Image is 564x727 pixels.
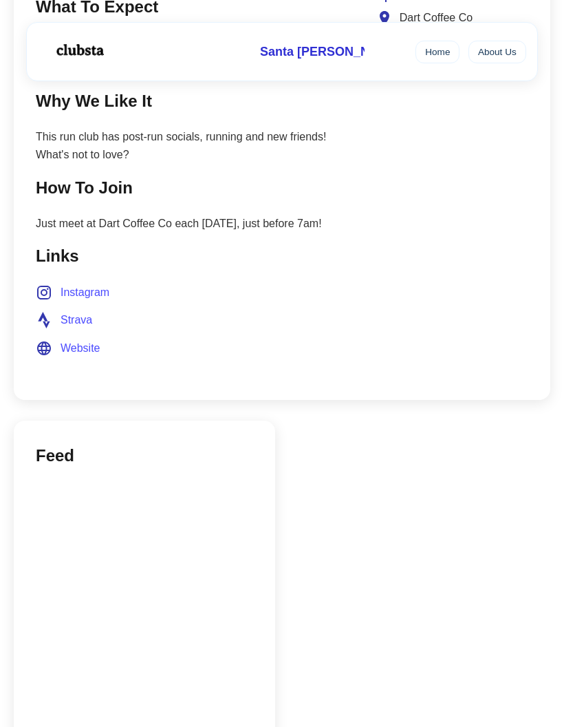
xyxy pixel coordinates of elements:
[36,284,109,302] a: Instagram
[36,243,346,269] h2: Links
[36,88,346,114] h2: Why We Like It
[36,311,92,329] a: Strava
[36,443,253,469] h2: Feed
[61,311,92,329] span: Strava
[36,175,346,201] h2: How To Join
[400,9,473,27] span: Dart Coffee Co
[260,45,401,59] span: Santa [PERSON_NAME]
[61,284,109,302] span: Instagram
[38,33,120,67] img: Logo
[468,41,526,63] a: About Us
[61,339,100,357] span: Website
[36,215,346,233] p: Just meet at Dart Coffee Co each [DATE], just before 7am!
[36,339,100,357] a: Website
[36,128,346,163] p: This run club has post-run socials, running and new friends! What's not to love?
[415,41,459,63] a: Home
